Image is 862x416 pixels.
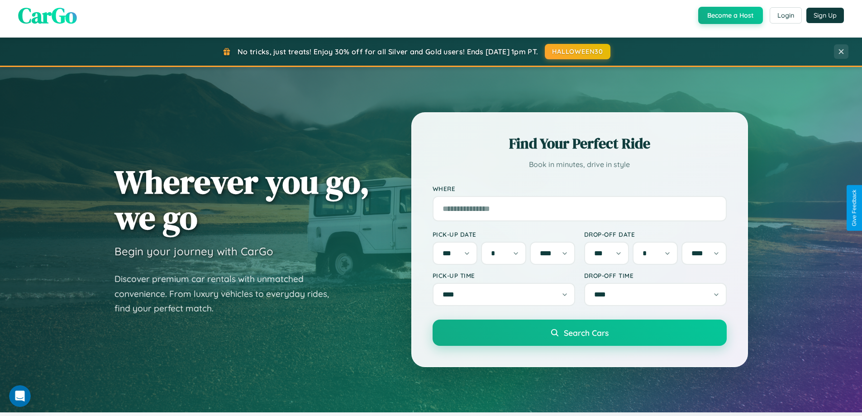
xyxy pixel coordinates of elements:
label: Drop-off Time [584,272,727,279]
p: Book in minutes, drive in style [433,158,727,171]
div: Give Feedback [851,190,857,226]
button: Become a Host [698,7,763,24]
h3: Begin your journey with CarGo [114,244,273,258]
label: Drop-off Date [584,230,727,238]
button: Login [770,7,802,24]
button: HALLOWEEN30 [545,44,610,59]
button: Search Cars [433,320,727,346]
span: CarGo [18,0,77,30]
p: Discover premium car rentals with unmatched convenience. From luxury vehicles to everyday rides, ... [114,272,341,316]
label: Pick-up Date [433,230,575,238]
h2: Find Your Perfect Ride [433,134,727,153]
button: Sign Up [806,8,844,23]
span: No tricks, just treats! Enjoy 30% off for all Silver and Gold users! Ends [DATE] 1pm PT. [238,47,538,56]
label: Pick-up Time [433,272,575,279]
h1: Wherever you go, we go [114,164,370,235]
label: Where [433,185,727,192]
iframe: Intercom live chat [9,385,31,407]
span: Search Cars [564,328,609,338]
